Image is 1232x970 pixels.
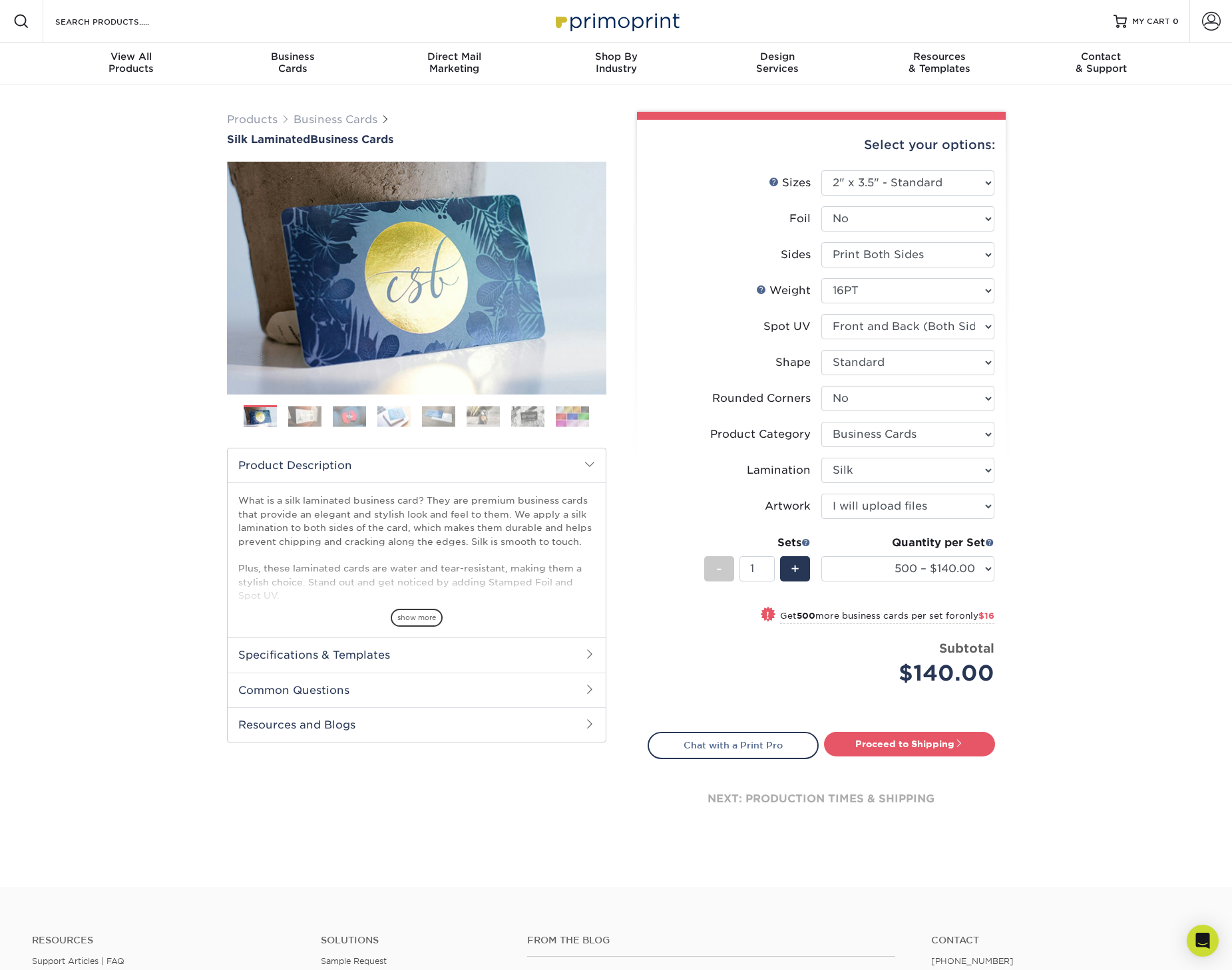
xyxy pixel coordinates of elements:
[791,559,799,579] span: +
[1020,43,1182,85] a: Contact& Support
[535,51,697,75] div: Industry
[797,611,815,621] strong: 500
[859,51,1020,63] span: Resources
[51,43,212,85] a: View AllProducts
[1187,925,1219,957] div: Open Intercom Messenger
[710,426,811,442] div: Product Category
[535,43,697,85] a: Shop ByIndustry
[939,641,994,655] strong: Subtotal
[212,43,373,85] a: BusinessCards
[1020,51,1182,63] span: Contact
[769,175,811,191] div: Sizes
[51,51,212,75] div: Products
[321,956,387,966] a: Sample Request
[1173,17,1179,26] span: 0
[32,935,301,946] h4: Resources
[789,211,811,227] div: Foil
[227,88,606,468] img: Silk Laminated 01
[238,494,595,711] p: What is a silk laminated business card? They are premium business cards that provide an elegant a...
[648,759,995,839] div: next: production times & shipping
[931,956,1014,966] a: [PHONE_NUMBER]
[527,935,895,946] h4: From the Blog
[227,133,606,146] h1: Business Cards
[244,401,277,434] img: Business Cards 01
[648,732,819,758] a: Chat with a Print Pro
[51,51,212,63] span: View All
[373,43,535,85] a: Direct MailMarketing
[781,247,811,263] div: Sides
[648,120,995,170] div: Select your options:
[716,559,722,579] span: -
[422,406,455,426] img: Business Cards 05
[747,462,811,478] div: Lamination
[756,283,811,299] div: Weight
[931,935,1200,946] a: Contact
[227,133,310,146] span: Silk Laminated
[333,406,366,426] img: Business Cards 03
[704,535,811,551] div: Sets
[227,133,606,146] a: Silk LaminatedBusiness Cards
[697,51,859,63] span: Design
[212,51,373,63] span: Business
[321,935,507,946] h4: Solutions
[54,13,184,29] input: SEARCH PRODUCTS.....
[821,535,994,551] div: Quantity per Set
[535,51,697,63] span: Shop By
[978,611,994,621] span: $16
[228,673,606,707] h2: Common Questions
[227,113,278,126] a: Products
[228,637,606,672] h2: Specifications & Templates
[712,391,811,406] div: Rounded Corners
[467,406,500,426] img: Business Cards 06
[766,608,769,622] span: !
[556,406,589,426] img: Business Cards 08
[765,498,811,514] div: Artwork
[959,611,994,621] span: only
[373,51,535,63] span: Direct Mail
[1132,16,1170,27] span: MY CART
[228,707,606,742] h2: Resources and Blogs
[697,43,859,85] a: DesignServices
[780,611,994,624] small: Get more business cards per set for
[391,609,443,627] span: show more
[859,51,1020,75] div: & Templates
[550,7,683,35] img: Primoprint
[377,406,411,426] img: Business Cards 04
[824,732,995,756] a: Proceed to Shipping
[373,51,535,75] div: Marketing
[212,51,373,75] div: Cards
[763,319,811,335] div: Spot UV
[228,448,606,482] h2: Product Description
[1020,51,1182,75] div: & Support
[775,355,811,371] div: Shape
[511,406,544,426] img: Business Cards 07
[288,406,321,426] img: Business Cards 02
[697,51,859,75] div: Services
[859,43,1020,85] a: Resources& Templates
[294,113,377,126] a: Business Cards
[831,657,994,689] div: $140.00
